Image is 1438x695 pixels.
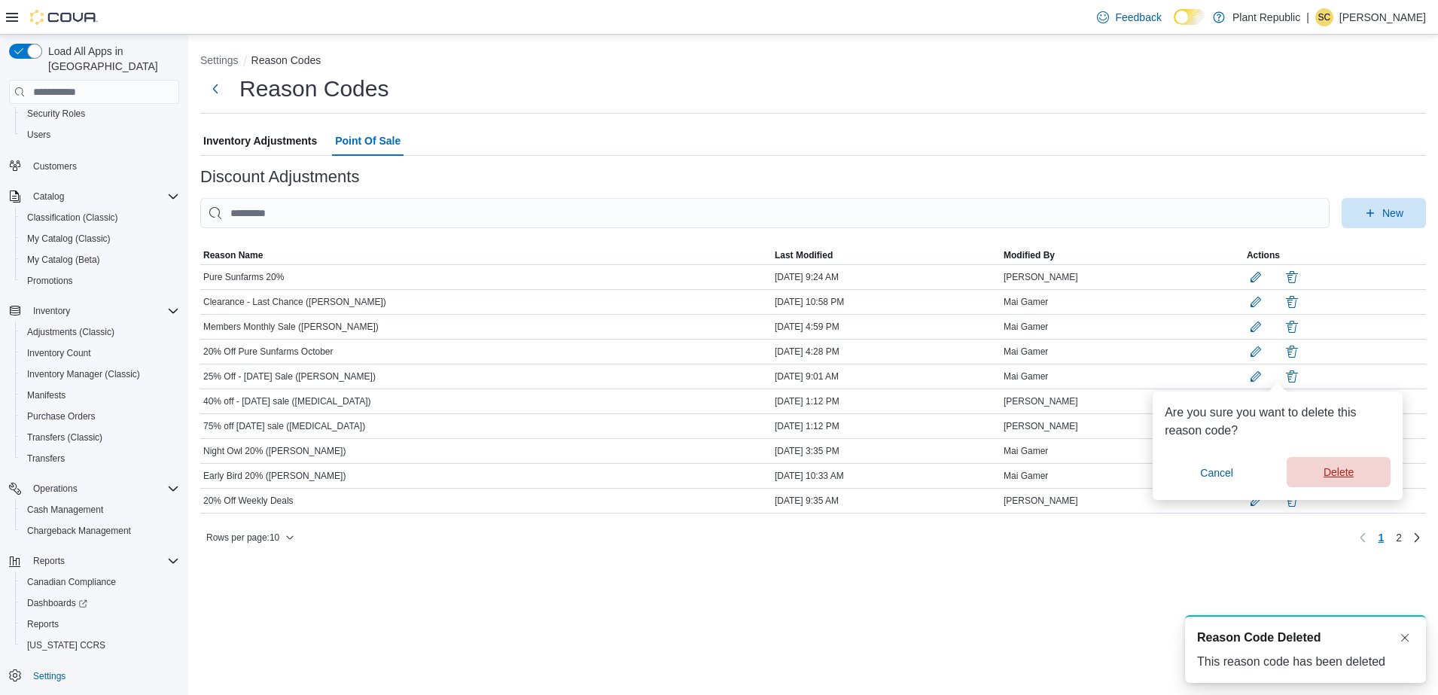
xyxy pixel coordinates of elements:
span: Inventory Manager (Classic) [21,365,179,383]
p: | [1306,8,1309,26]
ul: Pagination for table: MemoryTable from EuiInMemoryTable [1372,526,1408,550]
button: Settings [3,665,185,687]
nav: An example of EuiBreadcrumbs [200,53,1426,71]
span: Adjustments (Classic) [21,323,179,341]
span: Settings [33,670,66,682]
span: Manifests [21,386,179,404]
button: Inventory Manager (Classic) [15,364,185,385]
a: Chargeback Management [21,522,137,540]
span: [DATE] 9:24 AM [775,271,839,283]
button: Promotions [15,270,185,291]
span: Inventory Count [27,347,91,359]
a: Purchase Orders [21,407,102,425]
span: My Catalog (Beta) [27,254,100,266]
a: Dashboards [21,594,93,612]
button: Purchase Orders [15,406,185,427]
span: Reports [27,552,179,570]
span: [DATE] 4:28 PM [775,346,839,358]
span: Delete [1324,465,1354,480]
a: [US_STATE] CCRS [21,636,111,654]
button: Reports [15,614,185,635]
input: This is a search bar. As you type, the results lower in the page will automatically filter. [200,198,1330,228]
span: [PERSON_NAME] [1004,420,1078,432]
span: SC [1318,8,1331,26]
span: [DATE] 3:35 PM [775,445,839,457]
button: Reason Codes [251,54,321,66]
span: Operations [27,480,179,498]
span: Mai Gamer [1004,346,1048,358]
span: Clearance - Last Chance ([PERSON_NAME]) [203,296,386,308]
a: Users [21,126,56,144]
a: My Catalog (Classic) [21,230,117,248]
button: Users [15,124,185,145]
button: Inventory [3,300,185,322]
span: Adjustments (Classic) [27,326,114,338]
button: Inventory [27,302,76,320]
span: Purchase Orders [21,407,179,425]
span: Catalog [27,187,179,206]
span: Load All Apps in [GEOGRAPHIC_DATA] [42,44,179,74]
span: Reports [33,555,65,567]
div: This reason code has been deleted [1197,653,1414,671]
h3: Discount Adjustments [200,168,359,186]
span: Rows per page : 10 [206,532,279,544]
span: Security Roles [21,105,179,123]
span: Members Monthly Sale ([PERSON_NAME]) [203,321,379,333]
span: Point Of Sale [335,126,401,156]
span: [DATE] 10:33 AM [775,470,844,482]
button: Previous page [1354,529,1372,547]
span: 20% Off Pure Sunfarms October [203,346,334,358]
a: Customers [27,157,83,175]
span: Mai Gamer [1004,296,1048,308]
input: Dark Mode [1174,9,1205,25]
button: Catalog [3,186,185,207]
span: Inventory Manager (Classic) [27,368,140,380]
button: Operations [3,478,185,499]
span: Catalog [33,191,64,203]
span: Cash Management [21,501,179,519]
a: Cash Management [21,501,109,519]
span: My Catalog (Beta) [21,251,179,269]
button: Transfers [15,448,185,469]
button: Cancel [1165,458,1269,488]
span: Night Owl 20% ([PERSON_NAME]) [203,445,346,457]
span: [DATE] 4:59 PM [775,321,839,333]
span: Modified By [1004,249,1055,261]
span: Cancel [1200,465,1233,480]
a: Settings [27,667,72,685]
span: Feedback [1115,10,1161,25]
span: Settings [27,666,179,685]
span: Mai Gamer [1004,321,1048,333]
span: Inventory Count [21,344,179,362]
span: Last Modified [775,249,833,261]
button: Inventory Count [15,343,185,364]
span: [DATE] 9:01 AM [775,370,839,383]
span: Inventory Adjustments [203,126,317,156]
button: Security Roles [15,103,185,124]
span: Inventory [27,302,179,320]
button: My Catalog (Classic) [15,228,185,249]
span: Cash Management [27,504,103,516]
span: [DATE] 9:35 AM [775,495,839,507]
h1: Reason Codes [239,74,388,104]
span: Reports [21,615,179,633]
span: Promotions [27,275,73,287]
span: Transfers (Classic) [21,428,179,447]
button: Modified By [1001,246,1244,264]
span: [DATE] 1:12 PM [775,420,839,432]
button: Manifests [15,385,185,406]
a: Next page [1408,529,1426,547]
button: [US_STATE] CCRS [15,635,185,656]
button: Transfers (Classic) [15,427,185,448]
span: Actions [1247,249,1280,261]
span: Pure Sunfarms 20% [203,271,284,283]
span: Chargeback Management [21,522,179,540]
span: Transfers [27,453,65,465]
span: [DATE] 10:58 PM [775,296,844,308]
span: Reason Name [203,249,263,261]
span: Canadian Compliance [27,576,116,588]
span: Classification (Classic) [21,209,179,227]
span: Early Bird 20% ([PERSON_NAME]) [203,470,346,482]
span: [US_STATE] CCRS [27,639,105,651]
div: Notification [1197,629,1414,647]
